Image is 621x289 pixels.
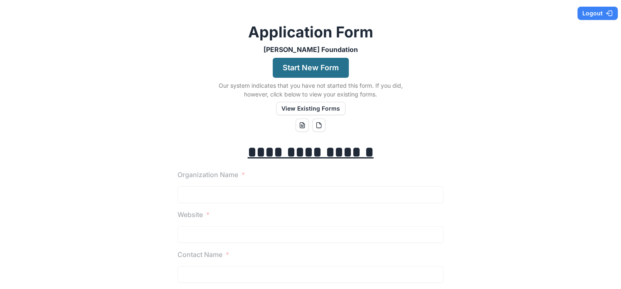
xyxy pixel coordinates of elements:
[207,81,414,99] p: Our system indicates that you have not started this form. If you did, however, click below to vie...
[577,7,618,20] button: Logout
[264,44,358,54] p: [PERSON_NAME] Foundation
[177,170,238,180] p: Organization Name
[273,58,349,78] button: Start New Form
[177,249,222,259] p: Contact Name
[276,102,345,115] button: View Existing Forms
[312,119,325,132] button: pdf-download
[248,23,373,41] h2: Application Form
[177,210,203,220] p: Website
[296,119,309,132] button: word-download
